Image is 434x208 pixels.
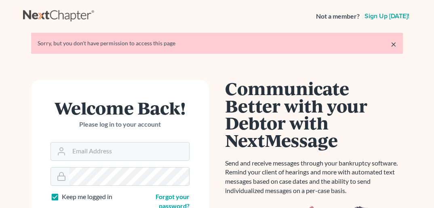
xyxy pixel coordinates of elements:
[51,120,190,129] p: Please log in to your account
[316,12,360,21] strong: Not a member?
[225,159,403,195] p: Send and receive messages through your bankruptcy software. Remind your client of hearings and mo...
[225,80,403,149] h1: Communicate Better with your Debtor with NextMessage
[38,39,396,47] div: Sorry, but you don't have permission to access this page
[69,142,189,160] input: Email Address
[391,39,396,49] a: ×
[363,13,411,19] a: Sign up [DATE]!
[62,192,112,202] label: Keep me logged in
[51,99,190,117] h1: Welcome Back!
